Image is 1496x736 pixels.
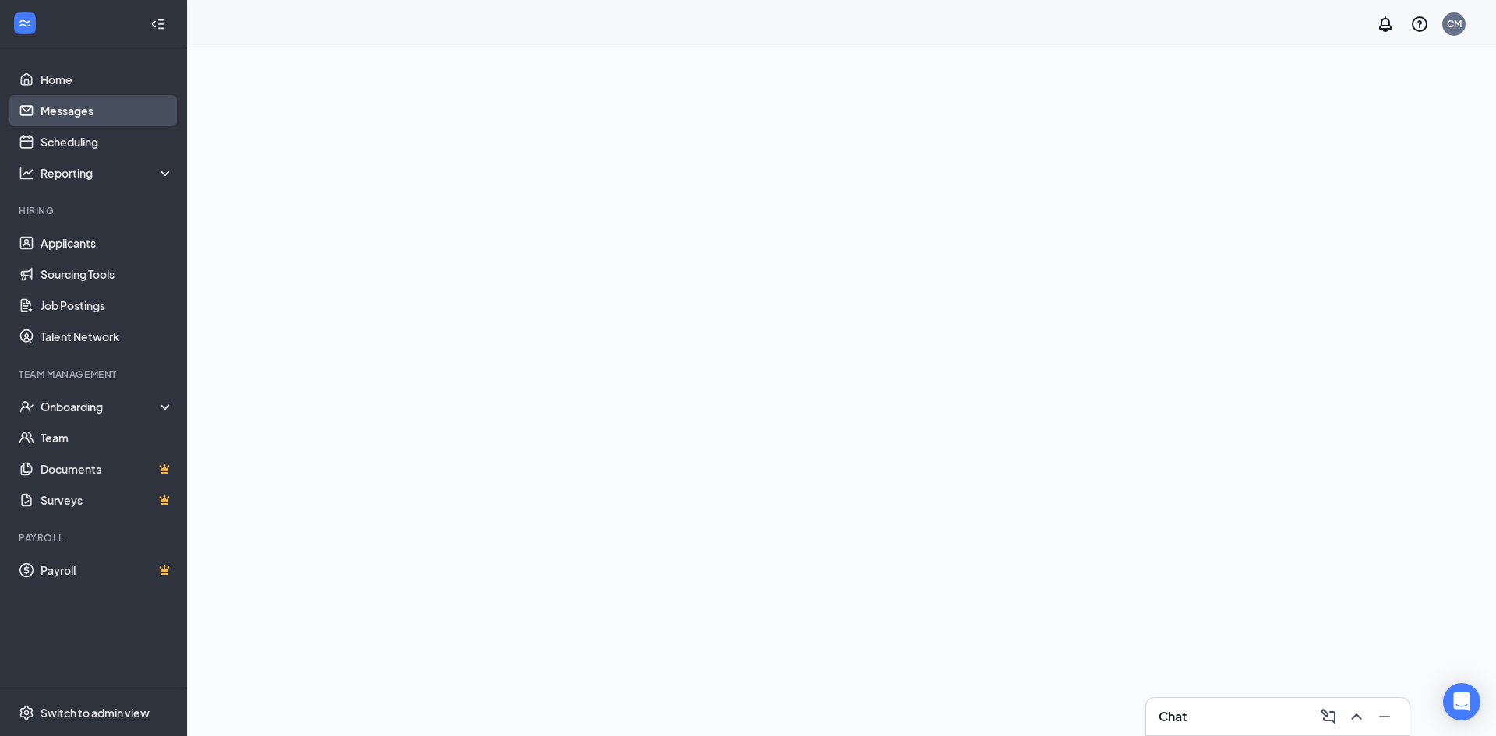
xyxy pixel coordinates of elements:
svg: Collapse [150,16,166,32]
svg: QuestionInfo [1410,15,1429,33]
button: ChevronUp [1344,704,1369,729]
a: DocumentsCrown [41,453,174,484]
a: Messages [41,95,174,126]
svg: Settings [19,705,34,720]
a: Talent Network [41,321,174,352]
svg: ComposeMessage [1319,707,1338,726]
button: Minimize [1372,704,1397,729]
svg: UserCheck [19,399,34,414]
svg: ChevronUp [1347,707,1366,726]
a: Scheduling [41,126,174,157]
a: Sourcing Tools [41,259,174,290]
button: ComposeMessage [1316,704,1341,729]
svg: WorkstreamLogo [17,16,33,31]
svg: Minimize [1375,707,1394,726]
div: Switch to admin view [41,705,150,720]
a: Job Postings [41,290,174,321]
a: Applicants [41,227,174,259]
div: Payroll [19,531,171,544]
svg: Notifications [1376,15,1395,33]
a: PayrollCrown [41,555,174,586]
h3: Chat [1159,708,1187,725]
a: SurveysCrown [41,484,174,516]
svg: Analysis [19,165,34,181]
div: CM [1447,17,1462,30]
div: Open Intercom Messenger [1443,683,1480,720]
div: Hiring [19,204,171,217]
a: Team [41,422,174,453]
div: Onboarding [41,399,161,414]
div: Reporting [41,165,175,181]
a: Home [41,64,174,95]
div: Team Management [19,368,171,381]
